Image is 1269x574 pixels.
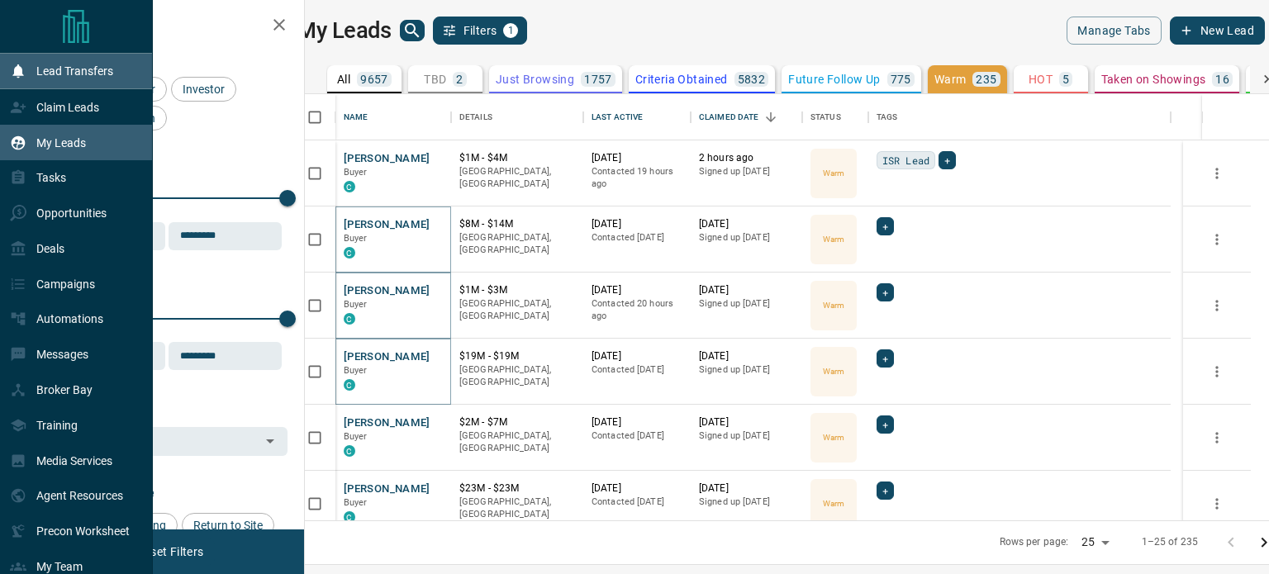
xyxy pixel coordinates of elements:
span: Buyer [344,167,368,178]
p: [DATE] [699,415,794,429]
div: Status [810,94,841,140]
span: Return to Site [188,519,269,532]
button: more [1205,293,1229,318]
div: Last Active [583,94,691,140]
button: [PERSON_NAME] [344,349,430,365]
button: more [1205,227,1229,252]
div: condos.ca [344,379,355,391]
div: condos.ca [344,247,355,259]
p: 5 [1062,74,1069,85]
div: Return to Site [182,513,274,538]
p: TBD [424,74,446,85]
div: Claimed Date [691,94,802,140]
button: more [1205,491,1229,516]
p: 5832 [738,74,766,85]
span: + [882,482,888,499]
p: Warm [823,365,844,377]
p: 1–25 of 235 [1142,535,1198,549]
p: [DATE] [592,217,682,231]
p: [GEOGRAPHIC_DATA], [GEOGRAPHIC_DATA] [459,496,575,521]
p: [DATE] [699,349,794,363]
div: Status [802,94,868,140]
p: Just Browsing [496,74,574,85]
div: Details [459,94,492,140]
div: Name [344,94,368,140]
h2: Filters [53,17,288,36]
p: [DATE] [592,415,682,429]
div: condos.ca [344,313,355,325]
p: Contacted [DATE] [592,363,682,377]
p: Warm [823,299,844,311]
span: Buyer [344,497,368,508]
p: [DATE] [592,481,682,496]
span: Buyer [344,431,368,442]
p: $19M - $19M [459,349,575,363]
h1: My Leads [297,17,392,44]
p: 235 [976,74,996,85]
p: [GEOGRAPHIC_DATA], [GEOGRAPHIC_DATA] [459,363,575,389]
button: search button [400,20,425,41]
p: $23M - $23M [459,481,575,496]
p: Contacted 19 hours ago [592,165,682,191]
p: Criteria Obtained [635,74,728,85]
p: Taken on Showings [1101,74,1206,85]
button: Filters1 [433,17,528,45]
button: [PERSON_NAME] [344,283,430,299]
p: [DATE] [699,481,794,496]
button: Open [259,429,282,453]
p: Signed up [DATE] [699,165,794,178]
span: + [882,218,888,235]
div: Tags [868,94,1171,140]
p: Signed up [DATE] [699,297,794,311]
p: Signed up [DATE] [699,496,794,509]
button: Reset Filters [126,538,214,566]
div: + [877,481,894,500]
p: HOT [1029,74,1053,85]
button: [PERSON_NAME] [344,481,430,497]
p: [DATE] [699,217,794,231]
p: Signed up [DATE] [699,429,794,443]
p: [DATE] [592,349,682,363]
div: Details [451,94,583,140]
p: 9657 [360,74,388,85]
div: + [877,349,894,368]
p: Warm [823,233,844,245]
p: Warm [823,431,844,444]
span: Buyer [344,365,368,376]
p: 2 hours ago [699,151,794,165]
p: Contacted [DATE] [592,231,682,244]
p: Contacted [DATE] [592,496,682,509]
span: + [882,350,888,367]
p: $2M - $7M [459,415,575,429]
span: Buyer [344,299,368,310]
button: [PERSON_NAME] [344,151,430,167]
p: Warm [934,74,967,85]
p: Rows per page: [1000,535,1069,549]
div: Claimed Date [699,94,759,140]
button: more [1205,161,1229,186]
button: more [1205,425,1229,450]
span: Investor [177,83,231,96]
p: $8M - $14M [459,217,575,231]
p: 1757 [584,74,612,85]
div: condos.ca [344,181,355,192]
div: + [939,151,956,169]
p: Contacted [DATE] [592,429,682,443]
p: [GEOGRAPHIC_DATA], [GEOGRAPHIC_DATA] [459,231,575,257]
p: Contacted 20 hours ago [592,297,682,323]
p: [DATE] [592,283,682,297]
p: [GEOGRAPHIC_DATA], [GEOGRAPHIC_DATA] [459,165,575,191]
button: Manage Tabs [1067,17,1161,45]
span: + [882,416,888,433]
span: + [944,152,950,168]
p: $1M - $3M [459,283,575,297]
div: Investor [171,77,236,102]
p: All [337,74,350,85]
p: Signed up [DATE] [699,363,794,377]
button: more [1205,359,1229,384]
span: Buyer [344,233,368,244]
p: [GEOGRAPHIC_DATA], [GEOGRAPHIC_DATA] [459,297,575,323]
p: 2 [456,74,463,85]
span: ISR Lead [882,152,929,168]
div: + [877,217,894,235]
